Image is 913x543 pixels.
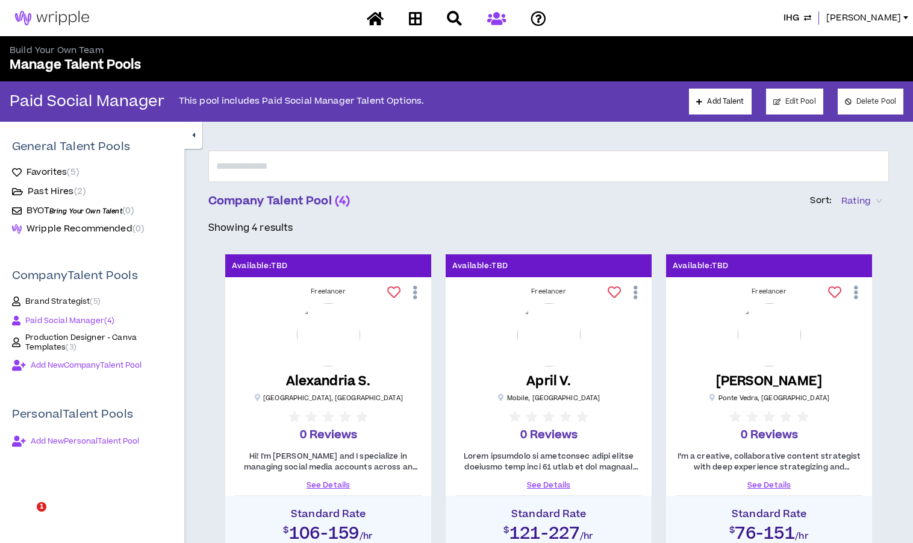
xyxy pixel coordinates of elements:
span: ( 2 ) [74,185,86,198]
span: Past Hires [28,186,86,198]
p: [GEOGRAPHIC_DATA] , [GEOGRAPHIC_DATA] [254,394,403,403]
h4: Standard Rate [672,508,866,520]
p: Hi! I'm [PERSON_NAME] and I specialize in managing social media accounts across an array of diffe... [235,451,422,472]
h4: Standard Rate [231,508,425,520]
span: star [559,411,572,423]
div: Freelancer [235,287,422,297]
button: 0 Reviews [509,407,588,444]
p: 0 Reviews [300,427,357,444]
span: Bring Your Own Talent [49,207,122,216]
span: star [780,411,792,423]
span: star [288,411,301,423]
p: Ponte Vedra , [GEOGRAPHIC_DATA] [709,394,829,403]
span: IHG [784,11,799,25]
span: /hr [360,530,373,542]
div: Freelancer [676,287,862,297]
img: jwXNuK0P32OhTOZ8aGR93YTxjPuf9zpm2uor3Kpf.png [517,303,581,366]
span: ( 3 ) [66,342,76,353]
span: ( 0 ) [132,222,144,235]
span: 1 [37,502,46,512]
p: Paid Social Manager [10,92,164,111]
h2: $106-159 [231,520,425,542]
p: Mobile , [GEOGRAPHIC_DATA] [497,394,600,403]
a: Wripple Recommended(0) [12,223,144,235]
span: star [763,411,775,423]
button: 0 Reviews [729,407,809,444]
span: Rating [841,192,882,210]
span: Add New Personal Talent Pool [31,436,139,446]
p: Company Talent Pools [12,268,172,284]
p: I’m a creative, collaborative content strategist with deep experience strategizing and executing ... [676,451,862,472]
button: Edit Pool [766,89,823,115]
a: Brand Strategist(5) [12,294,172,309]
a: See Details [455,480,642,491]
a: Favorites(5) [12,165,79,180]
span: star [322,411,334,423]
a: Paid Social Manager(4) [12,313,172,328]
span: star [339,411,351,423]
span: star [543,411,555,423]
p: Available: TBD [452,260,508,272]
p: Showing 4 results [208,221,293,235]
h2: $76-151 [672,520,866,542]
span: star [526,411,538,423]
a: Past Hires(2) [12,184,86,199]
span: Production Designer - Canva Templates [25,333,172,352]
p: Lorem ipsumdolo si ametconsec adipi elitse doeiusmo temp inci 61 utlab et dol magnaal enimadmin v... [455,451,642,472]
p: Available: TBD [232,260,288,272]
span: ( 5 ) [90,296,100,307]
span: ( 5 ) [67,166,78,178]
span: star [356,411,368,423]
p: 0 Reviews [520,427,578,444]
button: 0 Reviews [288,407,368,444]
span: Paid Social Manager [25,316,114,325]
span: star [576,411,588,423]
span: Add New Company Talent Pool [31,360,142,370]
span: /hr [795,530,809,542]
p: Personal Talent Pools [12,406,172,423]
span: ( 4 ) [104,315,114,326]
button: Add NewCompanyTalent Pool [12,357,142,374]
a: Add Talent [689,89,751,115]
span: Brand Strategist [25,297,101,306]
h5: [PERSON_NAME] [716,374,823,389]
button: IHG [784,11,811,25]
p: Sort: [810,194,832,207]
img: vYvstjwUA8Kg270TSlQbx4vJCqGyx5IGEbW8PdOm.png [297,303,360,366]
a: BYOTBring Your Own Talent(0) [12,204,134,218]
p: Company Talent Pool [208,193,350,210]
div: Freelancer [455,287,642,297]
span: Wripple Recommended [26,223,144,235]
a: See Details [676,480,862,491]
span: star [746,411,758,423]
img: xRwyKKEDRBXP8LrUR4cnz8aWBNBLEZCvlynBfmcO.png [738,303,801,366]
a: See Details [235,480,422,491]
span: star [509,411,521,423]
span: [PERSON_NAME] [826,11,901,25]
span: /hr [580,530,594,542]
span: star [729,411,741,423]
p: This pool includes Paid Social Manager Talent Options. [179,95,425,108]
p: Manage Talent Pools [10,57,456,74]
h4: Standard Rate [452,508,646,520]
p: Available: TBD [673,260,729,272]
span: Favorites [26,166,79,178]
button: Delete Pool [838,89,903,115]
span: ( 4 ) [335,193,350,209]
p: Build Your Own Team [10,45,456,57]
h5: Alexandria S. [286,374,370,389]
h5: April V. [526,374,571,389]
h2: $121-227 [452,520,646,542]
a: Production Designer - Canva Templates(3) [12,333,172,352]
span: BYOT [26,204,122,217]
button: Add NewPersonalTalent Pool [12,433,139,450]
iframe: Intercom live chat [12,502,41,531]
span: star [305,411,317,423]
p: General Talent Pools [12,139,130,155]
p: 0 Reviews [741,427,798,444]
span: ( 0 ) [122,204,134,217]
span: star [797,411,809,423]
